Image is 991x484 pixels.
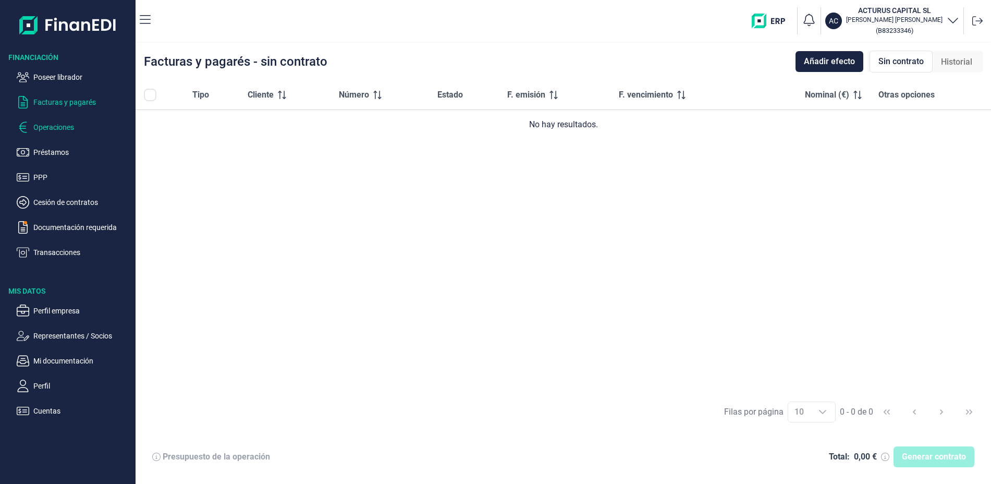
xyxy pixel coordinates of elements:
[17,146,131,159] button: Préstamos
[805,89,849,101] span: Nominal (€)
[804,55,855,68] span: Añadir efecto
[829,16,838,26] p: AC
[17,330,131,342] button: Representantes / Socios
[163,452,270,462] div: Presupuesto de la operación
[17,405,131,417] button: Cuentas
[33,305,131,317] p: Perfil empresa
[33,171,131,184] p: PPP
[870,51,933,72] div: Sin contrato
[846,16,943,24] p: [PERSON_NAME] [PERSON_NAME]
[17,246,131,259] button: Transacciones
[144,89,156,101] div: All items unselected
[17,171,131,184] button: PPP
[854,452,877,462] div: 0,00 €
[957,400,982,425] button: Last Page
[840,408,873,416] span: 0 - 0 de 0
[33,121,131,134] p: Operaciones
[902,400,927,425] button: Previous Page
[724,406,784,418] div: Filas por página
[339,89,369,101] span: Número
[929,400,954,425] button: Next Page
[33,380,131,392] p: Perfil
[619,89,673,101] span: F. vencimiento
[507,89,545,101] span: F. emisión
[878,89,935,101] span: Otras opciones
[33,146,131,159] p: Préstamos
[33,221,131,234] p: Documentación requerida
[874,400,899,425] button: First Page
[810,402,835,422] div: Choose
[17,305,131,317] button: Perfil empresa
[876,27,913,34] small: Copiar cif
[33,330,131,342] p: Representantes / Socios
[752,14,793,28] img: erp
[17,221,131,234] button: Documentación requerida
[825,5,959,37] button: ACACTURUS CAPITAL SL[PERSON_NAME] [PERSON_NAME](B83233346)
[144,55,327,68] div: Facturas y pagarés - sin contrato
[144,118,983,131] div: No hay resultados.
[33,355,131,367] p: Mi documentación
[17,355,131,367] button: Mi documentación
[941,56,972,68] span: Historial
[33,246,131,259] p: Transacciones
[33,71,131,83] p: Poseer librador
[796,51,863,72] button: Añadir efecto
[437,89,463,101] span: Estado
[33,96,131,108] p: Facturas y pagarés
[33,405,131,417] p: Cuentas
[17,96,131,108] button: Facturas y pagarés
[17,71,131,83] button: Poseer librador
[17,380,131,392] button: Perfil
[33,196,131,209] p: Cesión de contratos
[17,121,131,134] button: Operaciones
[846,5,943,16] h3: ACTURUS CAPITAL SL
[878,55,924,68] span: Sin contrato
[248,89,274,101] span: Cliente
[933,52,981,72] div: Historial
[829,452,850,462] div: Total:
[192,89,209,101] span: Tipo
[19,8,117,42] img: Logo de aplicación
[17,196,131,209] button: Cesión de contratos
